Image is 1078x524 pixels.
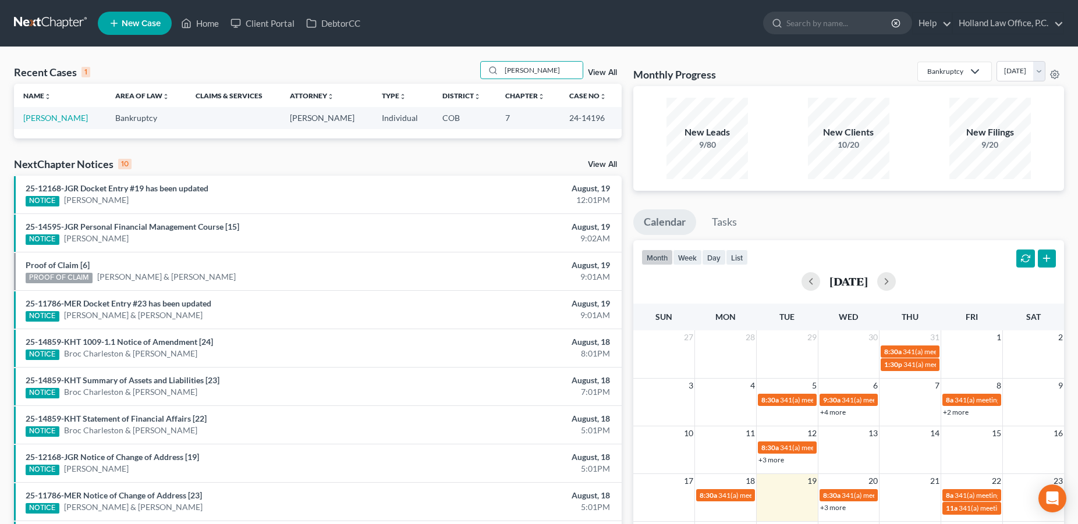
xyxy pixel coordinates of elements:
span: 4 [749,379,756,393]
span: 341(a) meeting for [PERSON_NAME] [780,443,892,452]
button: list [726,249,748,265]
div: August, 18 [423,413,610,425]
div: 12:01PM [423,194,610,206]
a: +3 more [758,455,784,464]
th: Claims & Services [186,84,281,107]
a: [PERSON_NAME] & [PERSON_NAME] [97,271,236,283]
a: Holland Law Office, P.C. [953,13,1063,34]
div: 9:01AM [423,309,610,321]
div: August, 19 [423,183,610,194]
span: 23 [1052,474,1064,488]
a: 25-12168-JGR Notice of Change of Address [19] [26,452,199,462]
a: 25-11786-MER Notice of Change of Address [23] [26,490,202,500]
div: Open Intercom Messenger [1038,484,1066,512]
span: 5 [811,379,818,393]
div: NextChapter Notices [14,157,132,171]
span: 27 [683,330,694,344]
div: August, 18 [423,336,610,348]
a: Broc Charleston & [PERSON_NAME] [64,348,197,359]
a: Chapterunfold_more [505,91,545,100]
a: Districtunfold_more [442,91,481,100]
a: View All [588,69,617,77]
div: NOTICE [26,196,59,206]
span: 8:30a [823,491,841,500]
span: Sun [655,312,672,322]
div: 5:01PM [423,463,610,475]
span: Tue [779,312,795,322]
div: August, 19 [423,298,610,309]
span: New Case [122,19,161,28]
a: [PERSON_NAME] [64,463,129,475]
span: 8:30a [761,395,779,404]
a: Proof of Claim [6] [26,260,90,270]
span: 8a [946,395,953,404]
div: 8:01PM [423,348,610,359]
span: 15 [991,426,1002,440]
span: 8:30a [884,347,902,356]
a: Case Nounfold_more [569,91,607,100]
div: 5:01PM [423,501,610,513]
div: NOTICE [26,503,59,514]
span: 19 [806,474,818,488]
span: 17 [683,474,694,488]
span: 341(a) meeting for [PERSON_NAME] [718,491,831,500]
i: unfold_more [399,93,406,100]
span: 21 [929,474,941,488]
button: month [641,249,673,265]
span: Thu [902,312,919,322]
div: August, 18 [423,375,610,386]
td: Individual [373,107,433,129]
span: 6 [872,379,879,393]
button: week [673,249,702,265]
span: 1 [995,330,1002,344]
span: 8:30a [761,443,779,452]
a: Tasks [701,209,747,235]
a: [PERSON_NAME] & [PERSON_NAME] [64,309,203,321]
span: 16 [1052,426,1064,440]
a: View All [588,161,617,169]
div: 5:01PM [423,425,610,436]
a: Home [175,13,225,34]
a: [PERSON_NAME] [64,233,129,244]
button: day [702,249,726,265]
span: 3 [687,379,694,393]
span: 31 [929,330,941,344]
div: NOTICE [26,426,59,437]
a: 25-11786-MER Docket Entry #23 has been updated [26,298,211,308]
span: 9:30a [823,395,841,404]
span: 341(a) meeting for [PERSON_NAME] [903,347,1015,356]
a: Broc Charleston & [PERSON_NAME] [64,425,197,436]
a: Nameunfold_more [23,91,51,100]
a: 25-12168-JGR Docket Entry #19 has been updated [26,183,208,193]
a: +2 more [943,408,969,416]
span: 13 [867,426,879,440]
div: 9:02AM [423,233,610,244]
div: August, 19 [423,221,610,233]
i: unfold_more [538,93,545,100]
div: August, 19 [423,259,610,271]
span: 30 [867,330,879,344]
div: 9/80 [666,139,748,151]
a: 25-14859-KHT Statement of Financial Affairs [22] [26,414,207,423]
div: 7:01PM [423,386,610,398]
i: unfold_more [44,93,51,100]
input: Search by name... [501,62,583,79]
div: 1 [81,67,90,77]
div: August, 18 [423,490,610,501]
td: [PERSON_NAME] [281,107,373,129]
span: 29 [806,330,818,344]
a: [PERSON_NAME] [23,113,88,123]
i: unfold_more [474,93,481,100]
i: unfold_more [327,93,334,100]
a: [PERSON_NAME] & [PERSON_NAME] [64,501,203,513]
span: 11 [744,426,756,440]
span: 8:30a [700,491,717,500]
span: Mon [715,312,736,322]
div: New Clients [808,126,889,139]
span: Sat [1026,312,1041,322]
span: 341(a) meeting for [PERSON_NAME] [959,504,1071,512]
td: Bankruptcy [106,107,186,129]
a: Client Portal [225,13,300,34]
div: NOTICE [26,234,59,245]
a: Calendar [633,209,696,235]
